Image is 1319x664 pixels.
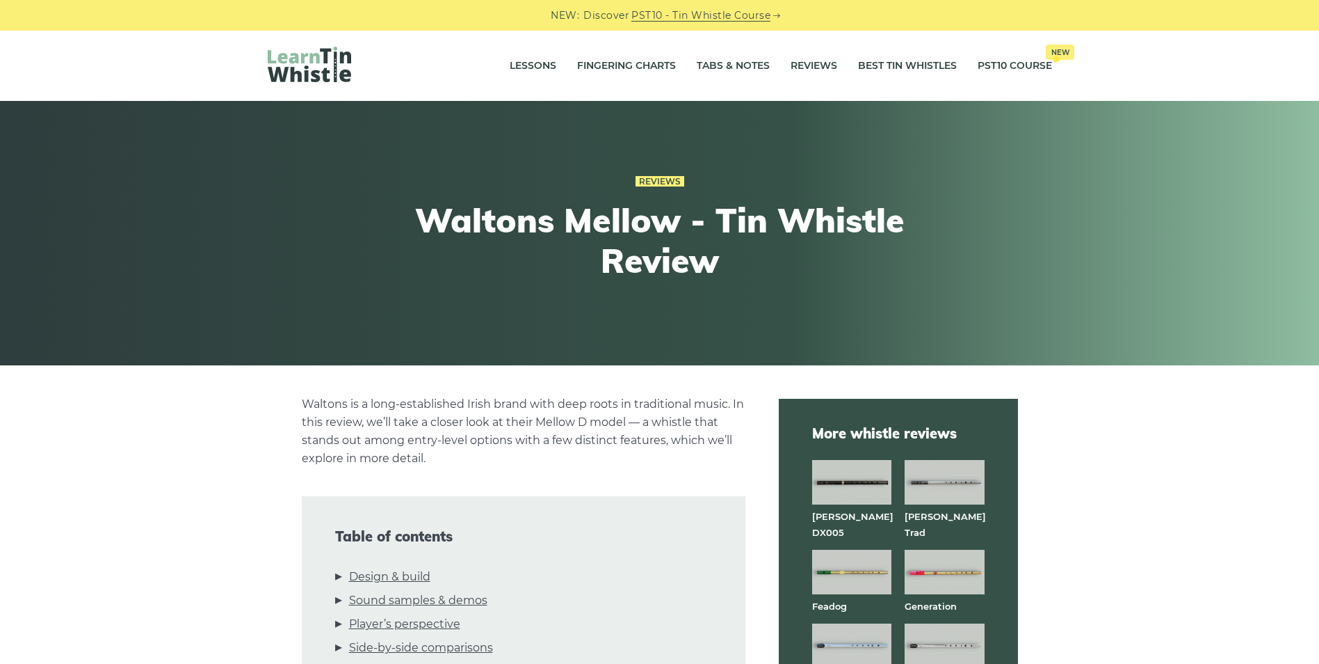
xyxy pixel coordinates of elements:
[1046,45,1074,60] span: New
[812,601,847,612] a: Feadog
[812,424,985,443] span: More whistle reviews
[905,460,984,505] img: Dixon Trad tin whistle full front view
[812,511,893,537] a: [PERSON_NAME] DX005
[812,550,891,594] img: Feadog brass tin whistle full front view
[302,395,745,468] p: Waltons is a long-established Irish brand with deep roots in traditional music. In this review, w...
[812,460,891,505] img: Dixon DX005 tin whistle full front view
[791,49,837,84] a: Reviews
[404,200,916,280] h1: Waltons Mellow - Tin Whistle Review
[905,511,986,537] a: [PERSON_NAME] Trad
[697,49,770,84] a: Tabs & Notes
[349,592,487,610] a: Sound samples & demos
[905,550,984,594] img: Generation brass tin whistle full front view
[636,176,684,187] a: Reviews
[268,47,351,82] img: LearnTinWhistle.com
[335,528,712,545] span: Table of contents
[577,49,676,84] a: Fingering Charts
[510,49,556,84] a: Lessons
[349,568,430,586] a: Design & build
[349,615,460,633] a: Player’s perspective
[905,601,957,612] a: Generation
[978,49,1052,84] a: PST10 CourseNew
[349,639,493,657] a: Side-by-side comparisons
[858,49,957,84] a: Best Tin Whistles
